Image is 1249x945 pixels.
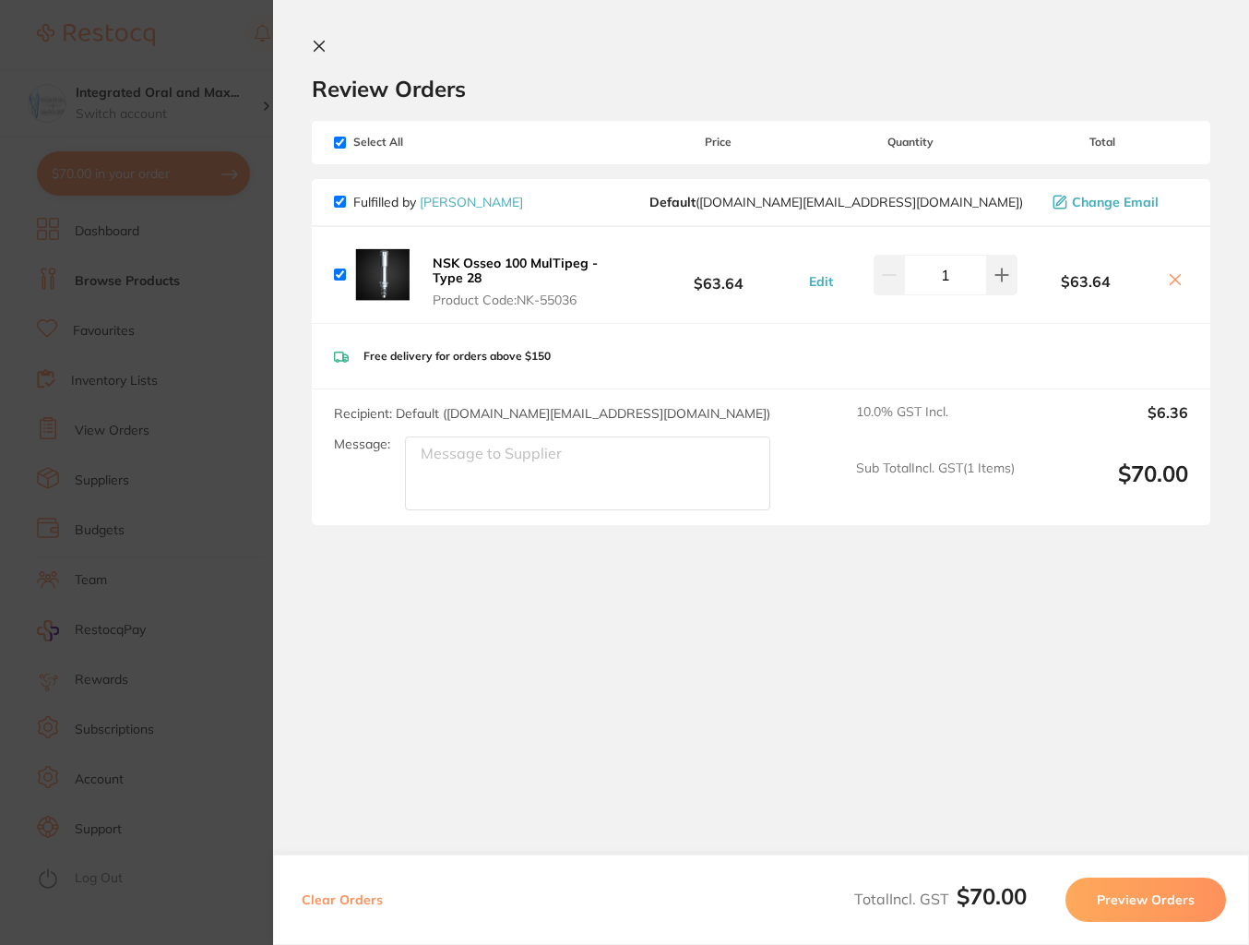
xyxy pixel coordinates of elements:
b: NSK Osseo 100 MulTipeg - Type 28 [433,255,598,286]
b: $63.64 [633,257,803,292]
span: Total Incl. GST [854,890,1027,908]
span: 10.0 % GST Incl. [856,404,1015,445]
a: [PERSON_NAME] [420,194,523,210]
label: Message: [334,437,390,452]
p: Free delivery for orders above $150 [363,350,551,363]
output: $70.00 [1029,461,1188,511]
h2: Review Orders [312,75,1210,102]
button: Change Email [1047,194,1188,210]
b: $63.64 [1017,273,1155,290]
output: $6.36 [1029,404,1188,445]
span: Total [1017,136,1188,149]
span: Product Code: NK-55036 [433,293,627,307]
button: Edit [803,273,839,290]
button: Clear Orders [296,878,388,922]
img: YzIwZzY0dQ [353,245,412,305]
p: Fulfilled by [353,195,523,209]
span: Recipient: Default ( [DOMAIN_NAME][EMAIL_ADDRESS][DOMAIN_NAME] ) [334,405,770,422]
button: Preview Orders [1065,878,1226,922]
span: Quantity [803,136,1017,149]
span: Sub Total Incl. GST ( 1 Items) [856,461,1015,511]
span: Change Email [1072,195,1159,209]
span: Price [633,136,803,149]
button: NSK Osseo 100 MulTipeg - Type 28 Product Code:NK-55036 [427,255,633,308]
span: Select All [334,136,518,149]
b: $70.00 [957,882,1027,910]
span: customer.care@henryschein.com.au [649,195,1023,209]
b: Default [649,194,696,210]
